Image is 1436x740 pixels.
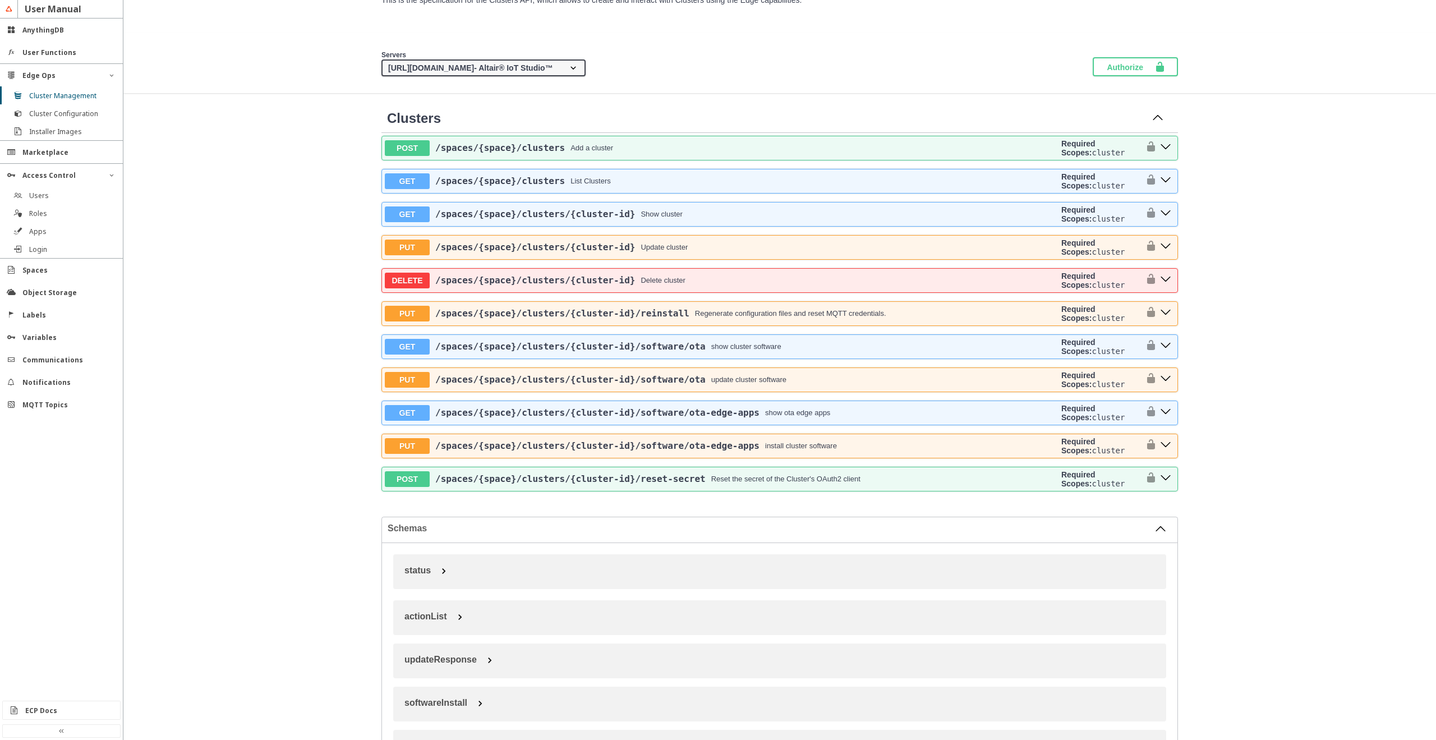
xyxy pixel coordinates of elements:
[385,140,1057,156] button: POST/spaces/{space}/clustersAdd a cluster
[765,442,837,450] div: install cluster software
[435,242,635,252] span: /spaces /{space} /clusters /{cluster-id}
[404,655,477,664] span: updateResponse
[1107,61,1154,72] span: Authorize
[1140,404,1157,422] button: authorization button unlocked
[388,523,1166,534] button: Schemas
[1157,140,1175,155] button: post ​/spaces​/{space}​/clusters
[641,210,682,218] div: Show cluster
[404,612,447,621] span: actionList
[1157,173,1175,188] button: get ​/spaces​/{space}​/clusters
[435,308,689,319] span: /spaces /{space} /clusters /{cluster-id} /reinstall
[435,440,760,451] span: /spaces /{space} /clusters /{cluster-id} /software /ota-edge-apps
[385,306,1057,321] button: PUT/spaces/{space}/clusters/{cluster-id}/reinstallRegenerate configuration files and reset MQTT c...
[435,440,760,451] a: /spaces/{space}/clusters/{cluster-id}/software/ota-edge-apps
[1061,404,1096,422] b: Required Scopes:
[385,306,430,321] span: PUT
[385,471,1057,487] button: POST/spaces/{space}/clusters/{cluster-id}/reset-secretReset the secret of the Cluster's OAuth2 cl...
[1061,305,1096,323] b: Required Scopes:
[435,176,565,186] span: /spaces /{space} /clusters
[1092,181,1125,190] code: cluster
[404,698,467,707] span: softwareInstall
[385,140,430,156] span: POST
[435,143,565,153] span: /spaces /{space} /clusters
[1092,314,1125,323] code: cluster
[399,606,1172,627] button: actionList
[1157,240,1175,254] button: put ​/spaces​/{space}​/clusters​/{cluster-id}
[385,405,1057,421] button: GET/spaces/{space}/clusters/{cluster-id}/software/ota-edge-appsshow ota edge apps
[1061,139,1096,157] b: Required Scopes:
[385,471,430,487] span: POST
[1092,479,1125,488] code: cluster
[1140,272,1157,289] button: authorization button unlocked
[385,273,430,288] span: DELETE
[695,309,886,318] div: Regenerate configuration files and reset MQTT credentials.
[1092,380,1125,389] code: cluster
[435,341,706,352] a: /spaces/{space}/clusters/{cluster-id}/software/ota
[385,438,1057,454] button: PUT/spaces/{space}/clusters/{cluster-id}/software/ota-edge-appsinstall cluster software
[1157,372,1175,387] button: put ​/spaces​/{space}​/clusters​/{cluster-id}​/software​/ota
[1092,347,1125,356] code: cluster
[435,474,706,484] a: /spaces/{space}/clusters/{cluster-id}/reset-secret
[1157,273,1175,287] button: delete ​/spaces​/{space}​/clusters​/{cluster-id}
[1157,405,1175,420] button: get ​/spaces​/{space}​/clusters​/{cluster-id}​/software​/ota-edge-apps
[1061,338,1096,356] b: Required Scopes:
[1092,281,1125,289] code: cluster
[1061,371,1096,389] b: Required Scopes:
[1092,413,1125,422] code: cluster
[1149,110,1167,127] button: Collapse operation
[385,240,1057,255] button: PUT/spaces/{space}/clusters/{cluster-id}Update cluster
[711,475,860,483] div: Reset the secret of the Cluster's OAuth2 client
[435,176,565,186] a: /spaces/{space}/clusters
[385,173,430,189] span: GET
[399,560,1172,581] button: status
[387,111,441,126] a: Clusters
[399,649,1172,670] button: updateResponse
[1140,437,1157,455] button: authorization button unlocked
[385,372,430,388] span: PUT
[435,474,706,484] span: /spaces /{space} /clusters /{cluster-id} /reset-secret
[641,243,688,251] div: Update cluster
[385,405,430,421] span: GET
[1140,139,1157,157] button: authorization button unlocked
[1061,470,1096,488] b: Required Scopes:
[388,523,1155,534] span: Schemas
[435,374,706,385] a: /spaces/{space}/clusters/{cluster-id}/software/ota
[1157,206,1175,221] button: get ​/spaces​/{space}​/clusters​/{cluster-id}
[385,206,1057,222] button: GET/spaces/{space}/clusters/{cluster-id}Show cluster
[399,692,1172,714] button: softwareInstall
[1140,305,1157,323] button: authorization button unlocked
[1140,470,1157,488] button: authorization button unlocked
[1157,339,1175,353] button: get ​/spaces​/{space}​/clusters​/{cluster-id}​/software​/ota
[1092,446,1125,455] code: cluster
[1092,148,1125,157] code: cluster
[435,308,689,319] a: /spaces/{space}/clusters/{cluster-id}/reinstall
[711,375,786,384] div: update cluster software
[1061,172,1096,190] b: Required Scopes:
[435,143,565,153] a: /spaces/{space}/clusters
[435,407,760,418] span: /spaces /{space} /clusters /{cluster-id} /software /ota-edge-apps
[435,374,706,385] span: /spaces /{space} /clusters /{cluster-id} /software /ota
[765,408,830,417] div: show ota edge apps
[570,144,613,152] div: Add a cluster
[1092,214,1125,223] code: cluster
[1092,247,1125,256] code: cluster
[435,407,760,418] a: /spaces/{space}/clusters/{cluster-id}/software/ota-edge-apps
[1157,306,1175,320] button: put ​/spaces​/{space}​/clusters​/{cluster-id}​/reinstall
[1140,172,1157,190] button: authorization button unlocked
[1061,437,1096,455] b: Required Scopes:
[385,438,430,454] span: PUT
[435,275,635,286] span: /spaces /{space} /clusters /{cluster-id}
[1157,471,1175,486] button: post ​/spaces​/{space}​/clusters​/{cluster-id}​/reset-secret
[435,341,706,352] span: /spaces /{space} /clusters /{cluster-id} /software /ota
[570,177,611,185] div: List Clusters
[404,566,431,575] span: status
[385,339,430,355] span: GET
[381,51,406,59] span: Servers
[385,173,1057,189] button: GET/spaces/{space}/clustersList Clusters
[1061,238,1096,256] b: Required Scopes:
[435,242,635,252] a: /spaces/{space}/clusters/{cluster-id}
[385,206,430,222] span: GET
[385,339,1057,355] button: GET/spaces/{space}/clusters/{cluster-id}/software/otashow cluster software
[435,209,635,219] a: /spaces/{space}/clusters/{cluster-id}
